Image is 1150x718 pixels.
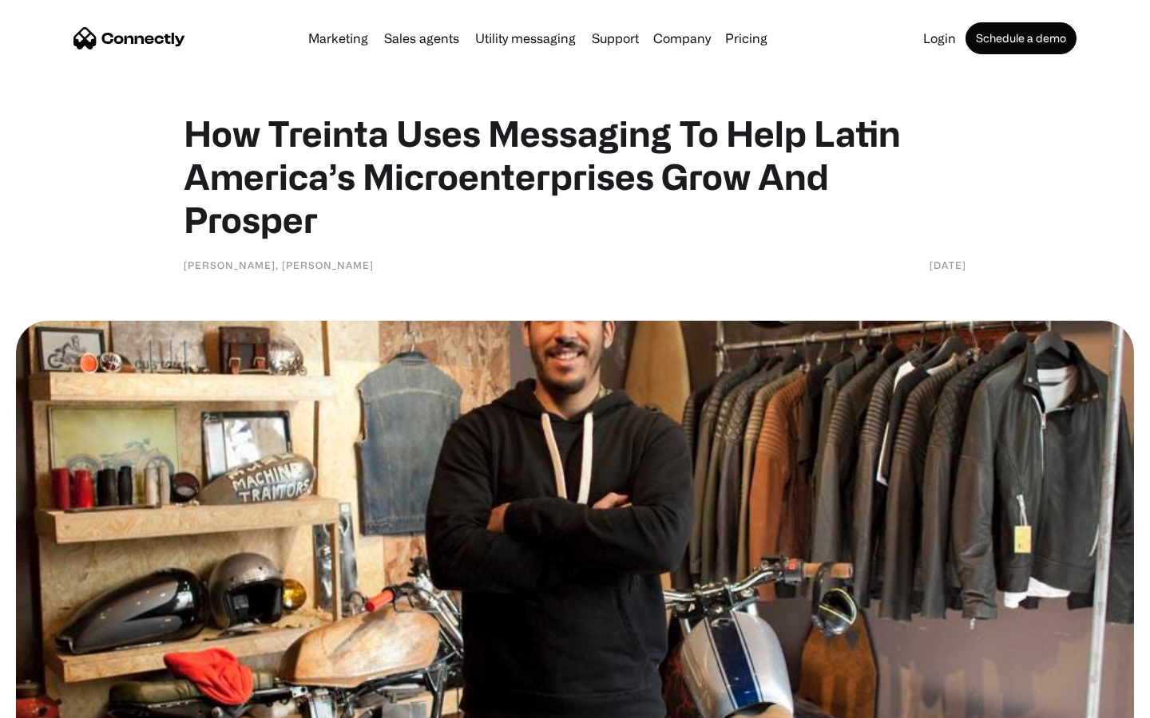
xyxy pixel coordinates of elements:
a: Schedule a demo [966,22,1077,54]
a: Login [917,32,962,45]
aside: Language selected: English [16,690,96,712]
a: Pricing [719,32,774,45]
a: Marketing [302,32,375,45]
ul: Language list [32,690,96,712]
div: [DATE] [930,257,966,273]
a: Support [585,32,645,45]
a: home [73,26,185,50]
a: Sales agents [378,32,466,45]
a: Utility messaging [469,32,582,45]
div: Company [648,27,716,49]
h1: How Treinta Uses Messaging To Help Latin America’s Microenterprises Grow And Prosper [184,112,966,241]
div: Company [653,27,711,49]
div: [PERSON_NAME], [PERSON_NAME] [184,257,374,273]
